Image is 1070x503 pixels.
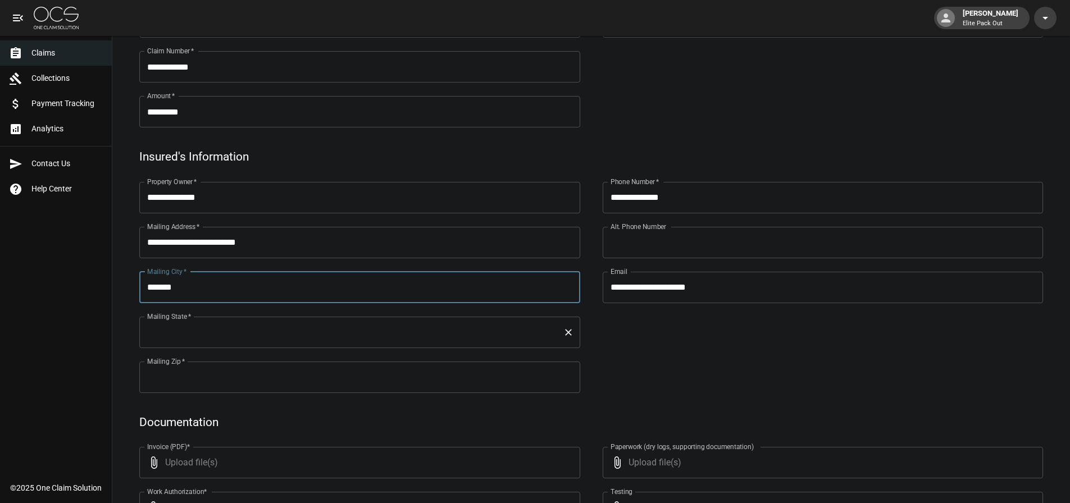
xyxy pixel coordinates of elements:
button: Clear [561,324,576,340]
span: Upload file(s) [629,447,1013,478]
div: © 2025 One Claim Solution [10,482,102,493]
label: Mailing Zip [147,356,185,366]
img: ocs-logo-white-transparent.png [34,7,79,29]
span: Contact Us [31,158,103,170]
label: Mailing City [147,267,187,276]
label: Invoice (PDF)* [147,442,190,451]
span: Upload file(s) [165,447,550,478]
label: Property Owner [147,177,197,186]
label: Amount [147,91,175,100]
label: Mailing State [147,312,191,321]
label: Claim Number [147,46,194,56]
label: Alt. Phone Number [611,222,666,231]
label: Phone Number [611,177,659,186]
span: Help Center [31,183,103,195]
label: Email [611,267,627,276]
span: Payment Tracking [31,98,103,109]
span: Analytics [31,123,103,135]
label: Mailing Address [147,222,199,231]
div: [PERSON_NAME] [958,8,1023,28]
button: open drawer [7,7,29,29]
label: Paperwork (dry logs, supporting documentation) [611,442,754,451]
span: Claims [31,47,103,59]
span: Collections [31,72,103,84]
label: Testing [611,487,632,496]
p: Elite Pack Out [963,19,1018,29]
label: Work Authorization* [147,487,207,496]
